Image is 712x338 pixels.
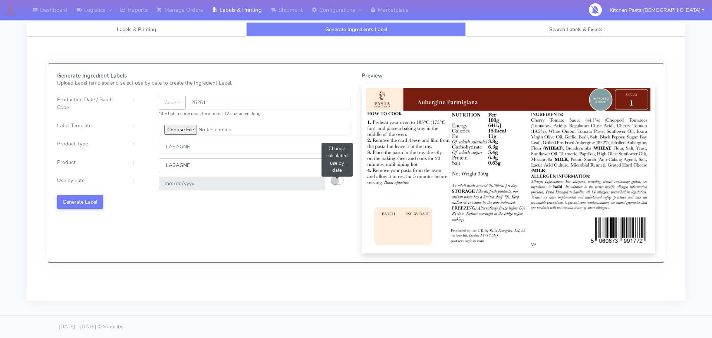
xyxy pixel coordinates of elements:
div: : [128,177,153,190]
div: Product Type [52,140,128,154]
h5: Preview [362,73,655,79]
img: Label Preview [366,88,650,249]
div: : [128,140,153,154]
small: *the batch code must be at most 12 characters long. [159,111,262,117]
button: Kitchen Pasta [DEMOGRAPHIC_DATA] [604,3,710,18]
ul: Tabs [27,22,685,37]
div: Use by date [52,177,128,190]
div: Label Template [52,122,128,135]
span: Labels & Printing [117,26,156,33]
h5: Generate Ingredient Labels [57,73,350,79]
button: Generate Label [57,195,103,209]
div: Product [52,158,128,172]
span: Generate Ingredients Label [325,26,387,33]
div: : [128,96,153,117]
div: : [128,122,153,135]
div: : [128,158,153,172]
div: Production Date / Batch Code [52,96,128,117]
p: Upload Label template and select use by date to create the Ingredient Label. [57,79,350,87]
button: Code [159,96,185,109]
span: Search Labels & Excels [549,26,602,33]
